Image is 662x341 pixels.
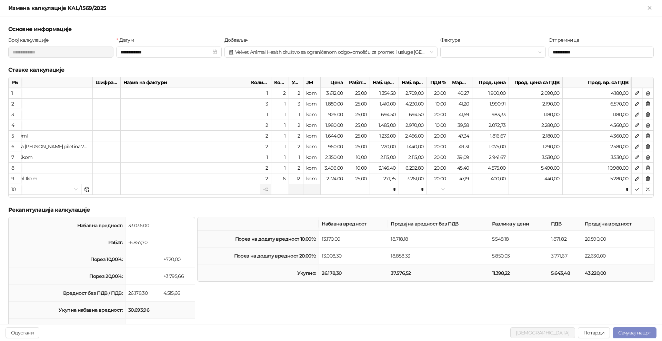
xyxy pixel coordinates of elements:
[271,120,289,131] div: 1
[303,109,321,120] div: kom
[472,99,509,109] div: 1.990,91
[399,99,427,109] div: 4.230,00
[549,47,654,58] input: Отпремница
[444,47,535,57] input: Фактура
[126,319,161,335] td: 11.398,22
[645,4,654,12] button: Close
[582,217,654,231] th: Продајна вредност
[388,217,489,231] th: Продајна вредност без ПДВ
[563,152,632,163] div: 3.530,00
[548,248,582,264] td: 3.771,67
[509,109,563,120] div: 1.180,00
[271,173,289,184] div: 6
[303,77,321,88] div: ЈМ
[11,121,18,129] div: 4
[121,77,248,88] div: Назив на фактури
[509,120,563,131] div: 2.280,00
[6,327,39,338] button: Одустани
[510,327,575,338] button: [DEMOGRAPHIC_DATA]
[248,77,271,88] div: Количина
[161,268,195,285] td: +3.795,66
[399,152,427,163] div: 2.115,00
[399,88,427,99] div: 2.709,00
[8,66,654,74] h5: Ставке калкулације
[370,131,399,141] div: 1.233,00
[399,141,427,152] div: 1.440,00
[549,36,583,44] label: Отпремница
[8,47,113,58] input: Број калкулације
[161,251,195,268] td: +720,00
[248,131,271,141] div: 2
[370,88,399,99] div: 1.354,50
[399,131,427,141] div: 2.466,00
[449,141,472,152] div: 49,31
[248,99,271,109] div: 3
[509,99,563,109] div: 2.190,00
[613,327,656,338] button: Сачувај нацрт
[563,109,632,120] div: 1.180,00
[229,47,434,57] span: Velvet Animal Health društvo sa ograničenom odgovornošću za promet i usluge [GEOGRAPHIC_DATA]
[388,264,489,281] td: 37.576,52
[248,163,271,173] div: 2
[346,77,370,88] div: Рабат %
[11,111,18,118] div: 3
[11,164,18,172] div: 8
[8,25,654,33] h5: Основне информације
[319,264,388,281] td: 26.178,30
[271,88,289,99] div: 2
[11,100,18,108] div: 2
[563,120,632,131] div: 4.560,00
[9,268,126,285] td: Порез 20,00%:
[449,77,472,88] div: Маржа %
[9,319,126,335] td: Разлика у цени:
[9,77,21,88] div: РБ
[289,99,303,109] div: 3
[582,264,654,281] td: 43.220,00
[563,141,632,152] div: 2.580,00
[449,131,472,141] div: 47,34
[472,109,509,120] div: 983,33
[427,120,449,131] div: 10,00
[319,248,388,264] td: 13.008,30
[449,152,472,163] div: 39,09
[321,141,346,152] div: 960,00
[509,152,563,163] div: 3.530,00
[509,88,563,99] div: 2.090,00
[321,173,346,184] div: 2.174,00
[509,141,563,152] div: 1.290,00
[11,153,18,161] div: 7
[440,36,464,44] label: Фактура
[8,4,645,12] div: Измена калкулације KAL/1569/2025
[9,302,126,319] td: Укупна набавна вредност:
[449,163,472,173] div: 45,40
[427,109,449,120] div: 20,00
[563,131,632,141] div: 4.360,00
[126,234,161,251] td: -6.857,70
[472,88,509,99] div: 1.900,00
[289,77,303,88] div: Улазна кол.
[289,88,303,99] div: 2
[472,131,509,141] div: 1.816,67
[321,99,346,109] div: 1.880,00
[198,248,319,264] td: Порез на додату вредност 20,00%:
[289,120,303,131] div: 2
[319,217,388,231] th: Набавна вредност
[449,109,472,120] div: 41,59
[370,141,399,152] div: 720,00
[346,109,370,120] div: 25,00
[126,217,161,234] td: 33.036,00
[472,77,509,88] div: Прод. цена
[303,99,321,109] div: kom
[161,285,195,302] td: 4.515,66
[248,120,271,131] div: 2
[472,152,509,163] div: 2.941,67
[9,234,126,251] td: Рабат:
[472,163,509,173] div: 4.575,00
[548,264,582,281] td: 5.643,48
[388,231,489,248] td: 18.718,18
[11,185,18,193] div: 10
[321,120,346,131] div: 1.980,00
[248,173,271,184] div: 2
[319,231,388,248] td: 13.170,00
[563,163,632,173] div: 10.980,00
